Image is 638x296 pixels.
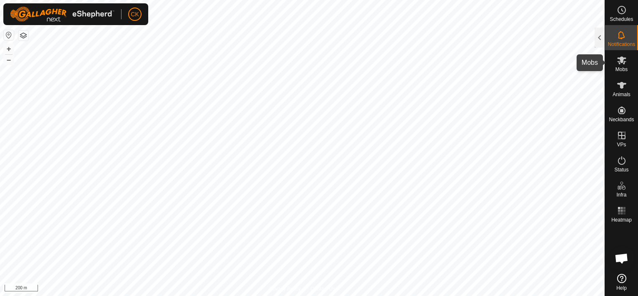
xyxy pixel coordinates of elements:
span: Help [616,286,627,291]
div: Open chat [609,246,634,271]
a: Contact Us [311,285,335,293]
span: Notifications [608,42,635,47]
span: Animals [613,92,630,97]
a: Privacy Policy [269,285,301,293]
span: Heatmap [611,217,632,222]
img: Gallagher Logo [10,7,114,22]
button: – [4,55,14,65]
span: Mobs [615,67,628,72]
span: Infra [616,192,626,197]
span: CK [131,10,139,19]
span: Neckbands [609,117,634,122]
button: Reset Map [4,30,14,40]
span: VPs [617,142,626,147]
button: Map Layers [18,31,28,41]
button: + [4,44,14,54]
span: Status [614,167,628,172]
span: Schedules [610,17,633,22]
a: Help [605,270,638,294]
